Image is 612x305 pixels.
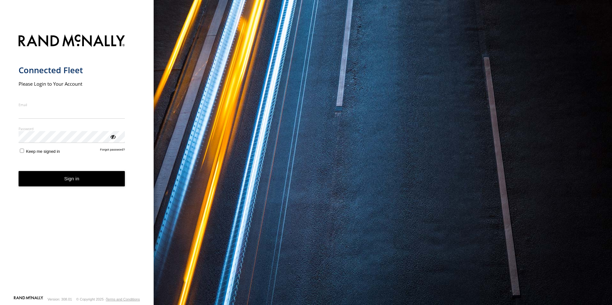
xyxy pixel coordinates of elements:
[19,102,125,107] label: Email
[19,126,125,131] label: Password
[19,31,135,295] form: main
[20,149,24,153] input: Keep me signed in
[19,33,125,50] img: Rand McNally
[48,297,72,301] div: Version: 308.01
[19,81,125,87] h2: Please Login to Your Account
[19,171,125,187] button: Sign in
[76,297,140,301] div: © Copyright 2025 -
[14,296,43,302] a: Visit our Website
[19,65,125,75] h1: Connected Fleet
[100,148,125,154] a: Forgot password?
[106,297,140,301] a: Terms and Conditions
[109,133,116,140] div: ViewPassword
[26,149,60,154] span: Keep me signed in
